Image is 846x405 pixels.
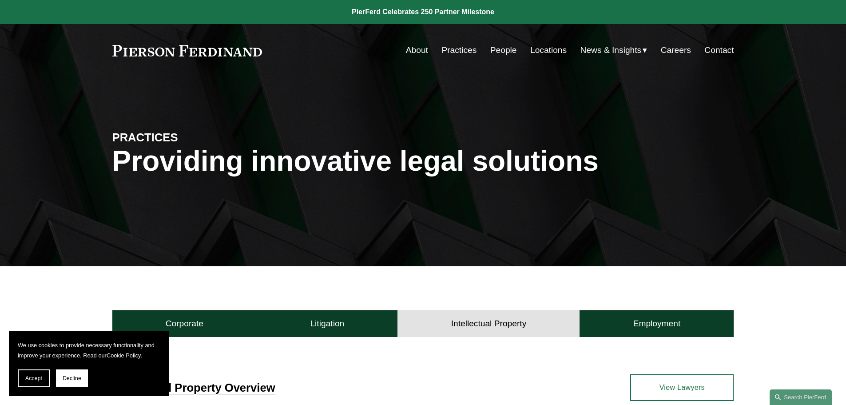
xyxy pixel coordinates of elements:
[9,331,169,396] section: Cookie banner
[704,42,734,59] a: Contact
[661,42,691,59] a: Careers
[310,318,344,329] h4: Litigation
[166,318,203,329] h4: Corporate
[580,42,647,59] a: folder dropdown
[530,42,567,59] a: Locations
[107,352,141,359] a: Cookie Policy
[406,42,428,59] a: About
[25,375,42,381] span: Accept
[112,145,734,177] h1: Providing innovative legal solutions
[451,318,527,329] h4: Intellectual Property
[63,375,81,381] span: Decline
[18,369,50,387] button: Accept
[18,340,160,361] p: We use cookies to provide necessary functionality and improve your experience. Read our .
[633,318,681,329] h4: Employment
[770,389,832,405] a: Search this site
[112,130,268,144] h4: PRACTICES
[441,42,477,59] a: Practices
[112,381,275,394] a: Intellectual Property Overview
[490,42,517,59] a: People
[630,374,734,401] a: View Lawyers
[580,43,642,58] span: News & Insights
[56,369,88,387] button: Decline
